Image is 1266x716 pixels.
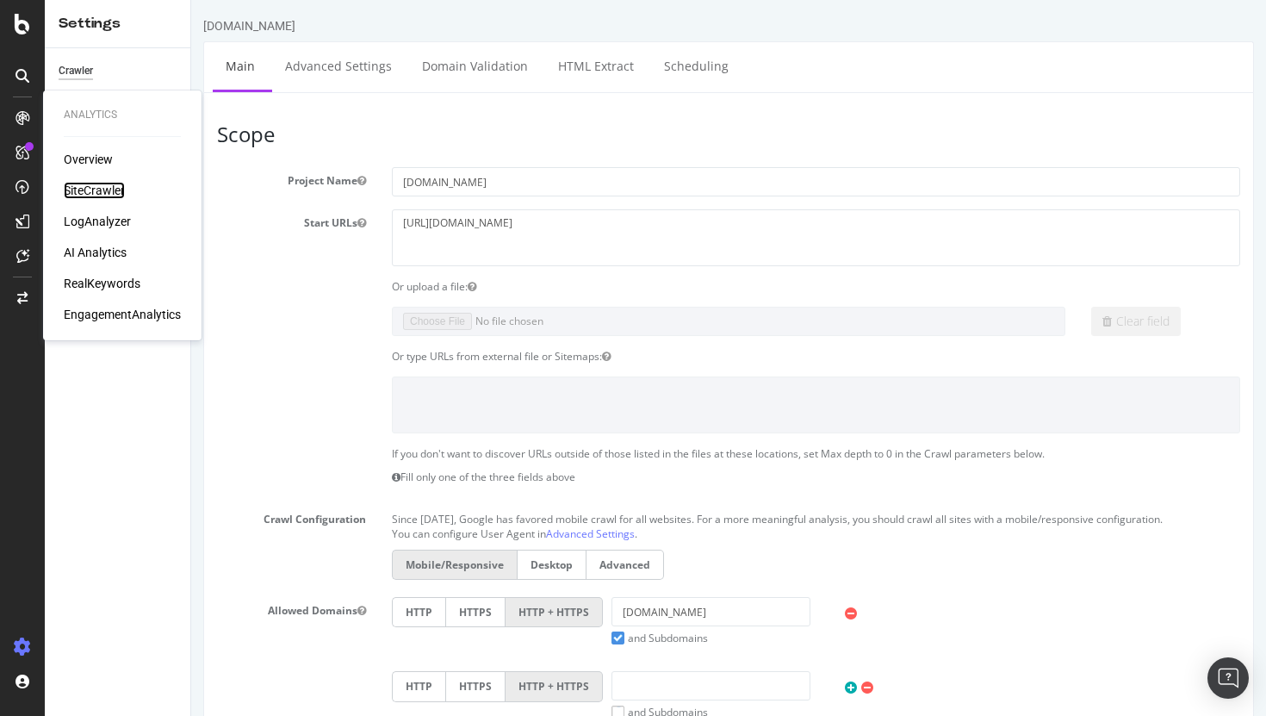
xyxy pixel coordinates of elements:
[354,42,456,90] a: HTML Extract
[59,62,93,80] div: Crawler
[201,671,254,701] label: HTTP
[314,671,412,701] label: HTTP + HTTPS
[355,526,444,541] a: Advanced Settings
[64,108,181,122] div: Analytics
[166,603,175,618] button: Allowed Domains
[12,17,104,34] div: [DOMAIN_NAME]
[26,123,1049,146] h3: Scope
[201,470,1049,484] p: Fill only one of the three fields above
[201,550,326,580] label: Mobile/Responsive
[201,526,1049,541] p: You can configure User Agent in .
[460,42,550,90] a: Scheduling
[201,446,1049,461] p: If you don't want to discover URLs outside of those listed in the files at these locations, set M...
[166,215,175,230] button: Start URLs
[64,244,127,261] a: AI Analytics
[420,631,517,645] label: and Subdomains
[13,506,188,526] label: Crawl Configuration
[188,349,1062,364] div: Or type URLs from external file or Sitemaps:
[314,597,412,627] label: HTTP + HTTPS
[326,550,395,580] label: Desktop
[201,506,1049,526] p: Since [DATE], Google has favored mobile crawl for all websites. For a more meaningful analysis, y...
[254,597,314,627] label: HTTPS
[64,213,131,230] a: LogAnalyzer
[81,42,214,90] a: Advanced Settings
[188,279,1062,294] div: Or upload a file:
[254,671,314,701] label: HTTPS
[201,209,1049,265] textarea: [URL][DOMAIN_NAME]
[59,62,178,80] a: Crawler
[13,597,188,618] label: Allowed Domains
[13,167,188,188] label: Project Name
[201,597,254,627] label: HTTP
[59,87,104,105] div: Keywords
[59,87,178,105] a: Keywords
[166,173,175,188] button: Project Name
[1207,657,1249,699] div: Open Intercom Messenger
[64,275,140,292] a: RealKeywords
[64,151,113,168] a: Overview
[22,42,77,90] a: Main
[13,209,188,230] label: Start URLs
[395,550,473,580] label: Advanced
[64,306,181,323] a: EngagementAnalytics
[218,42,350,90] a: Domain Validation
[64,182,125,199] a: SiteCrawler
[59,14,177,34] div: Settings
